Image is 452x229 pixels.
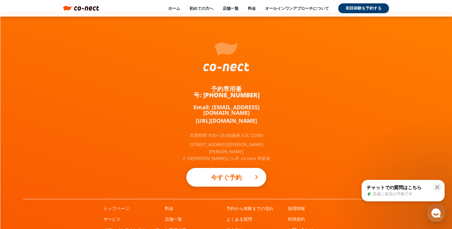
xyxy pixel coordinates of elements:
a: ホーム [2,178,41,193]
a: 予約から体験までの流れ [226,205,274,212]
a: オールインワンアプローチについて [265,6,329,11]
p: 営業時間 9:00~23:00(最終入店 22:00) [190,133,263,138]
a: サービス [103,216,121,222]
p: 今すぐ予約 [199,171,254,184]
a: 採用情報 [288,205,305,212]
a: 初めての方へ [189,6,213,11]
a: 料金 [248,6,256,11]
a: 設定 [79,178,118,193]
a: 今すぐ予約keyboard_arrow_right [186,168,266,187]
a: ホーム [168,6,180,11]
a: チャット [41,178,79,193]
span: 設定 [95,187,102,192]
a: 予約専用番号: [PHONE_NUMBER] [180,86,272,98]
span: チャット [53,188,67,192]
a: 料金 [165,205,173,212]
a: 店舗一覧 [223,6,239,11]
a: [URL][DOMAIN_NAME] [196,118,257,123]
a: トップページ [103,205,129,212]
i: keyboard_arrow_right [253,173,260,181]
a: Email: [EMAIL_ADDRESS][DOMAIN_NAME] [180,104,272,115]
a: 利用規約 [288,216,305,222]
a: 店舗一覧 [165,216,182,222]
p: [STREET_ADDRESS][PERSON_NAME][PERSON_NAME] 2-10[PERSON_NAME]ビル2F co-nect 神楽坂 [180,141,272,162]
a: 初回体験を予約する [338,3,389,13]
a: よくある質問 [226,216,252,222]
span: ホーム [16,187,27,192]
